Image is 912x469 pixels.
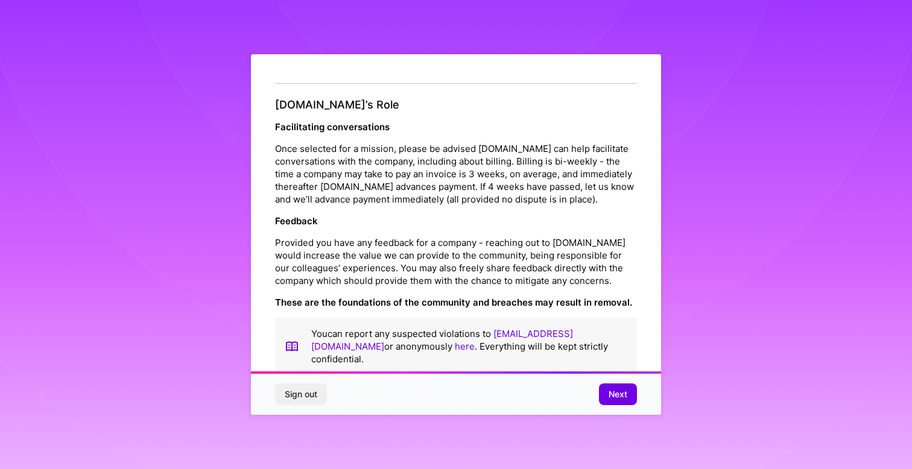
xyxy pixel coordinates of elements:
p: Provided you have any feedback for a company - reaching out to [DOMAIN_NAME] would increase the v... [275,236,637,287]
span: Next [609,388,627,400]
strong: Feedback [275,215,318,227]
button: Sign out [275,383,327,405]
a: here [455,341,475,352]
strong: Facilitating conversations [275,121,390,133]
p: Once selected for a mission, please be advised [DOMAIN_NAME] can help facilitate conversations wi... [275,142,637,206]
strong: These are the foundations of the community and breaches may result in removal. [275,297,632,308]
img: book icon [285,327,299,365]
button: Next [599,383,637,405]
p: You can report any suspected violations to or anonymously . Everything will be kept strictly conf... [311,327,627,365]
h4: [DOMAIN_NAME]’s Role [275,98,637,112]
span: Sign out [285,388,317,400]
a: [EMAIL_ADDRESS][DOMAIN_NAME] [311,328,573,352]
